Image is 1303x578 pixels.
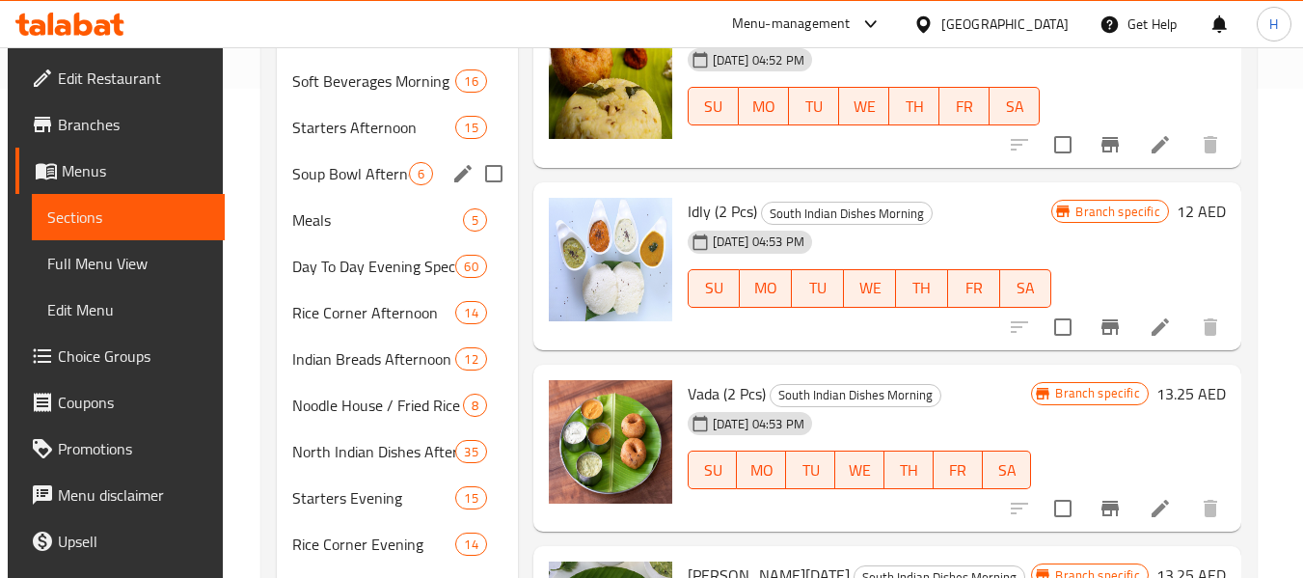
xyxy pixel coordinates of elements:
[32,194,226,240] a: Sections
[835,451,884,489] button: WE
[15,101,226,148] a: Branches
[277,197,518,243] div: Meals5
[705,51,812,69] span: [DATE] 04:52 PM
[1043,124,1083,165] span: Select to update
[852,274,888,302] span: WE
[688,197,757,226] span: Idly (2 Pcs)
[549,15,672,139] img: Pongal Vada
[800,274,836,302] span: TU
[47,252,210,275] span: Full Menu View
[990,87,1040,125] button: SA
[1177,198,1226,225] h6: 12 AED
[456,443,485,461] span: 35
[904,274,940,302] span: TH
[892,456,926,484] span: TH
[1156,380,1226,407] h6: 13.25 AED
[948,269,1000,308] button: FR
[1149,133,1172,156] a: Edit menu item
[277,382,518,428] div: Noodle House / Fried Rice Afternoon8
[1043,307,1083,347] span: Select to update
[770,384,941,407] div: South Indian Dishes Morning
[62,159,210,182] span: Menus
[762,203,932,225] span: South Indian Dishes Morning
[737,451,786,489] button: MO
[58,67,210,90] span: Edit Restaurant
[847,93,882,121] span: WE
[455,533,486,556] div: items
[1187,304,1234,350] button: delete
[688,269,741,308] button: SU
[455,347,486,371] div: items
[456,119,485,137] span: 15
[456,258,485,276] span: 60
[277,428,518,475] div: North Indian Dishes Afternoon35
[15,148,226,194] a: Menus
[292,486,456,509] span: Starters Evening
[277,521,518,567] div: Rice Corner Evening14
[292,347,456,371] span: Indian Breads Afternoon
[1087,304,1133,350] button: Branch-specific-item
[32,240,226,287] a: Full Menu View
[15,472,226,518] a: Menu disclaimer
[696,93,731,121] span: SU
[688,451,738,489] button: SU
[464,211,486,230] span: 5
[15,518,226,564] a: Upsell
[455,486,486,509] div: items
[464,397,486,415] span: 8
[58,113,210,136] span: Branches
[839,87,889,125] button: WE
[745,456,778,484] span: MO
[889,87,939,125] button: TH
[292,440,456,463] div: North Indian Dishes Afternoon
[455,116,486,139] div: items
[15,379,226,426] a: Coupons
[792,269,844,308] button: TU
[463,394,487,417] div: items
[32,287,226,333] a: Edit Menu
[292,208,463,232] div: Meals
[47,206,210,229] span: Sections
[448,159,477,188] button: edit
[463,208,487,232] div: items
[797,93,831,121] span: TU
[292,116,456,139] span: Starters Afternoon
[456,72,485,91] span: 16
[941,456,975,484] span: FR
[58,344,210,368] span: Choice Groups
[292,162,409,185] span: Soup Bowl Afternoon
[1068,203,1167,221] span: Branch specific
[455,255,486,278] div: items
[58,530,210,553] span: Upsell
[1187,485,1234,532] button: delete
[789,87,839,125] button: TU
[292,301,456,324] span: Rice Corner Afternoon
[549,198,672,321] img: Idly (2 Pcs)
[47,298,210,321] span: Edit Menu
[896,269,948,308] button: TH
[761,202,933,225] div: South Indian Dishes Morning
[771,384,940,406] span: South Indian Dishes Morning
[843,456,877,484] span: WE
[292,69,456,93] span: Soft Beverages Morning
[739,87,789,125] button: MO
[1000,269,1052,308] button: SA
[705,415,812,433] span: [DATE] 04:53 PM
[277,475,518,521] div: Starters Evening15
[1149,316,1172,339] a: Edit menu item
[947,93,982,121] span: FR
[15,426,226,472] a: Promotions
[15,55,226,101] a: Edit Restaurant
[1008,274,1045,302] span: SA
[1087,122,1133,168] button: Branch-specific-item
[292,394,463,417] span: Noodle House / Fried Rice Afternoon
[455,440,486,463] div: items
[997,93,1032,121] span: SA
[549,380,672,504] img: Vada (2 Pcs)
[455,301,486,324] div: items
